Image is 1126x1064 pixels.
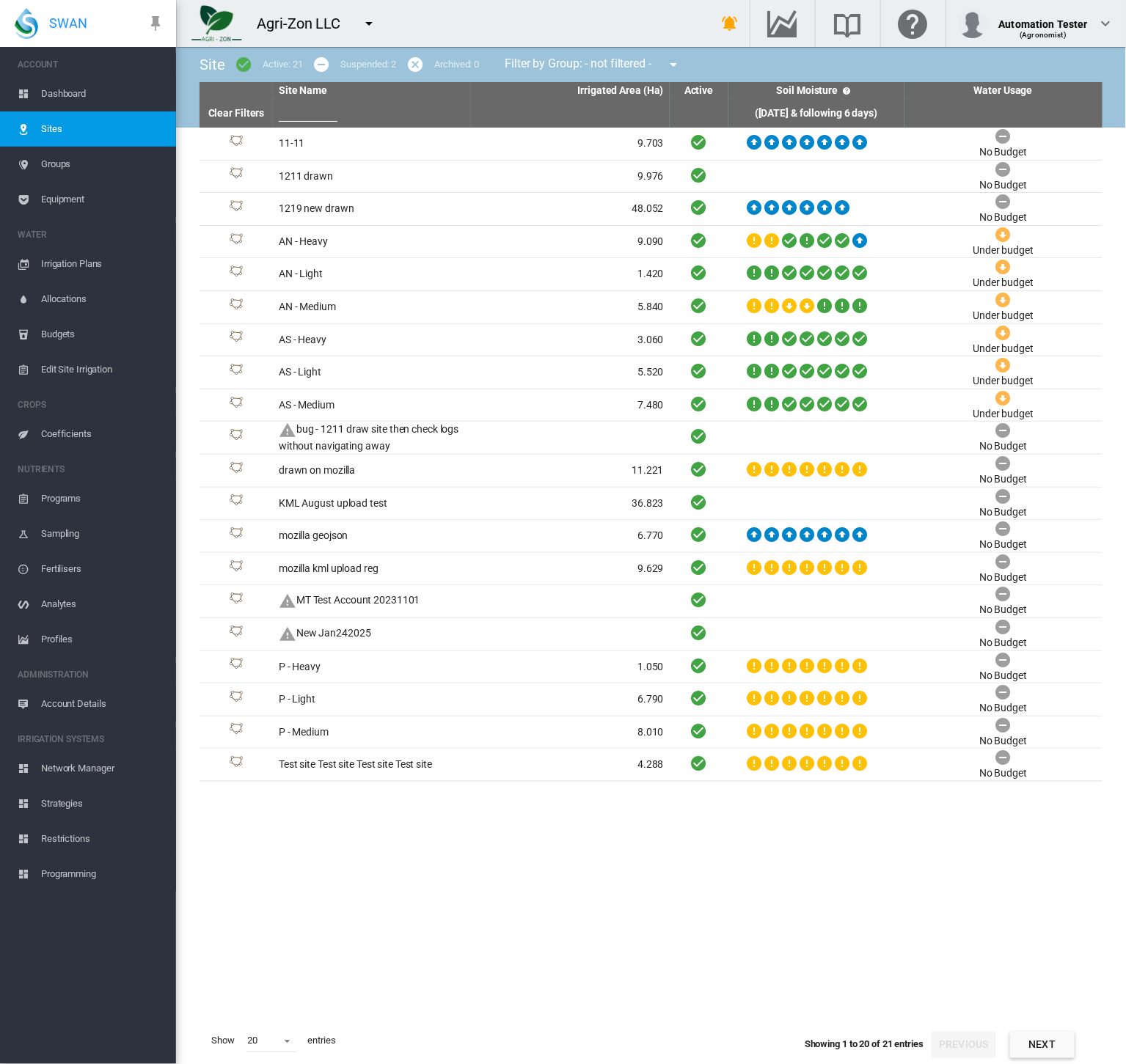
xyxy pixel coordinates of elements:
[41,352,164,387] span: Edit Site Irrigation
[41,481,164,516] span: Programs
[49,14,87,32] span: SWAN
[205,756,267,774] div: Site Id: 44584
[471,324,669,356] td: 3.060
[205,364,267,381] div: Site Id: 10445
[205,462,267,480] div: Site Id: 45012
[200,193,1103,226] tr: Site Id: 45045 1219 new drawn 48.052 No Budget
[979,669,1027,683] div: No Budget
[973,309,1034,323] div: Under budget
[200,389,1103,422] tr: Site Id: 10443 AS - Medium 7.480 Under budget
[999,11,1088,26] div: Automation Tester
[765,15,800,32] md-icon: Go to the Data Hub
[979,603,1027,617] div: No Budget
[227,560,245,578] img: 1.svg
[979,178,1027,193] div: No Budget
[200,161,1103,194] tr: Site Id: 45040 1211 drawn 9.976 No Budget
[18,663,164,686] span: ADMINISTRATION
[200,585,1103,618] tr: Site Id: 44588 This site has not been mappedMT Test Account 20231101 No Budget
[716,9,745,38] button: icon-bell-ring
[200,488,1103,521] tr: Site Id: 44554 KML August upload test 36.823 No Budget
[227,233,245,251] img: 1.svg
[41,282,164,317] span: Allocations
[273,553,471,585] td: mozilla kml upload reg
[200,128,1103,161] tr: Site Id: 44966 11-11 9.703 No Budget
[41,686,164,722] span: Account Details
[471,161,669,193] td: 9.976
[471,389,669,422] td: 7.480
[41,587,164,622] span: Analytes
[273,193,471,225] td: 1219 new drawn
[200,56,225,73] span: Site
[41,246,164,282] span: Irrigation Plans
[471,683,669,716] td: 6.790
[273,716,471,749] td: P - Medium
[205,167,267,185] div: Site Id: 45040
[805,1038,924,1049] span: Showing 1 to 20 of 21 entries
[273,585,471,617] td: MT Test Account 20231101
[205,723,267,741] div: Site Id: 10447
[471,226,669,258] td: 9.090
[471,749,669,781] td: 4.288
[18,727,164,751] span: IRRIGATION SYSTEMS
[200,291,1103,324] tr: Site Id: 10442 AN - Medium 5.840 Under budget
[354,9,384,38] button: icon-menu-down
[838,82,856,100] md-icon: icon-help-circle
[973,243,1034,258] div: Under budget
[227,756,245,774] img: 1.svg
[273,161,471,193] td: 1211 drawn
[41,516,164,551] span: Sampling
[227,364,245,381] img: 1.svg
[302,1029,342,1054] span: entries
[273,520,471,552] td: mozilla geojson
[208,107,265,119] a: Clear Filters
[205,233,267,251] div: Site Id: 10440
[18,53,164,76] span: ACCOUNT
[979,570,1027,585] div: No Budget
[227,397,245,414] img: 1.svg
[41,786,164,821] span: Strategies
[1097,15,1114,32] md-icon: icon-chevron-down
[227,135,245,153] img: 1.svg
[205,331,267,348] div: Site Id: 10441
[932,1032,996,1058] button: Previous
[659,50,688,79] button: icon-menu-down
[979,701,1027,716] div: No Budget
[273,324,471,356] td: AS - Heavy
[979,145,1027,160] div: No Budget
[18,393,164,417] span: CROPS
[41,751,164,786] span: Network Manager
[471,553,669,585] td: 9.629
[313,56,331,73] md-icon: icon-minus-circle
[279,592,296,610] md-icon: This site has not been mapped
[665,56,682,73] md-icon: icon-menu-down
[979,734,1027,749] div: No Budget
[979,636,1027,650] div: No Budget
[227,658,245,675] img: 1.svg
[200,520,1103,553] tr: Site Id: 45025 mozilla geojson 6.770 No Budget
[279,422,296,439] md-icon: This site has not been mapped
[15,8,38,39] img: SWAN-Landscape-Logo-Colour-drop.png
[471,488,669,520] td: 36.823
[471,82,669,100] th: Irrigated Area (Ha)
[227,592,245,610] img: 1.svg
[471,520,669,552] td: 6.770
[227,265,245,283] img: 1.svg
[227,494,245,512] img: 1.svg
[200,553,1103,586] tr: Site Id: 45015 mozilla kml upload reg 9.629 No Budget
[227,429,245,447] img: 1.svg
[205,560,267,578] div: Site Id: 45015
[205,135,267,153] div: Site Id: 44966
[200,455,1103,488] tr: Site Id: 45012 drawn on mozilla 11.221 No Budget
[471,128,669,160] td: 9.703
[41,76,164,111] span: Dashboard
[273,291,471,323] td: AN - Medium
[273,683,471,716] td: P - Light
[973,407,1034,422] div: Under budget
[205,298,267,316] div: Site Id: 10442
[41,417,164,452] span: Coefficients
[979,537,1027,552] div: No Budget
[979,210,1027,225] div: No Budget
[471,356,669,389] td: 5.520
[273,128,471,160] td: 11-11
[200,324,1103,357] tr: Site Id: 10441 AS - Heavy 3.060 Under budget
